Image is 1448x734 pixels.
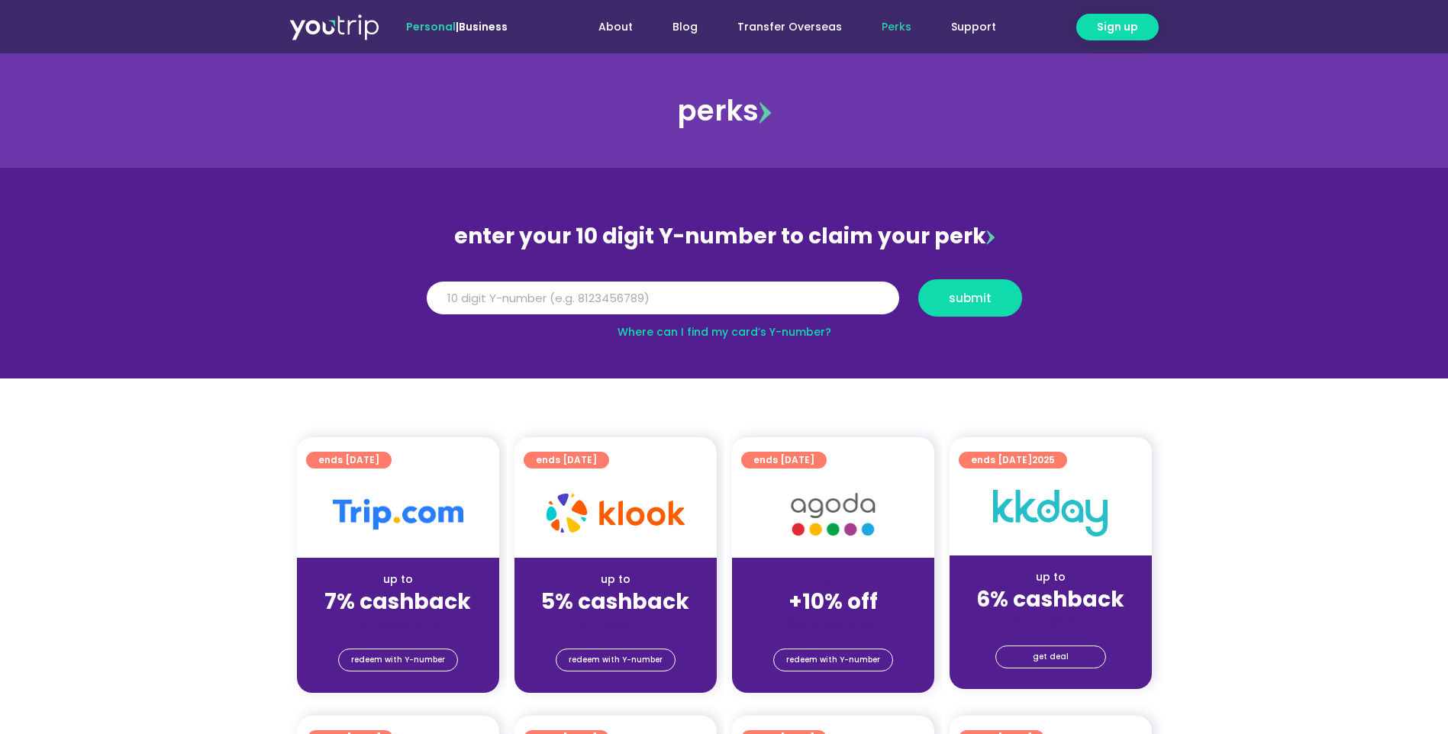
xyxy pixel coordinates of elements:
[541,587,689,616] strong: 5% cashback
[741,452,827,468] a: ends [DATE]
[773,649,893,671] a: redeem with Y-number
[918,279,1022,317] button: submit
[549,13,1016,41] nav: Menu
[309,616,487,632] div: (for stays only)
[971,452,1055,468] span: ends [DATE]
[618,324,831,340] a: Where can I find my card’s Y-number?
[819,571,847,587] span: up to
[949,292,992,304] span: submit
[718,13,862,41] a: Transfer Overseas
[579,13,653,41] a: About
[1076,14,1159,40] a: Sign up
[527,571,705,588] div: up to
[419,217,1030,256] div: enter your 10 digit Y-number to claim your perk
[1097,19,1138,35] span: Sign up
[788,587,878,616] strong: +10% off
[459,19,508,34] a: Business
[536,452,597,468] span: ends [DATE]
[338,649,458,671] a: redeem with Y-number
[527,616,705,632] div: (for stays only)
[427,282,899,315] input: 10 digit Y-number (e.g. 8123456789)
[962,569,1140,585] div: up to
[976,584,1124,614] strong: 6% cashback
[318,452,379,468] span: ends [DATE]
[962,613,1140,629] div: (for stays only)
[786,649,880,671] span: redeem with Y-number
[653,13,718,41] a: Blog
[931,13,1016,41] a: Support
[753,452,814,468] span: ends [DATE]
[995,645,1106,668] a: get deal
[959,452,1067,468] a: ends [DATE]2025
[1032,453,1055,466] span: 2025
[427,279,1022,328] form: Y Number
[524,452,609,468] a: ends [DATE]
[862,13,931,41] a: Perks
[309,571,487,588] div: up to
[324,587,471,616] strong: 7% cashback
[406,19,508,34] span: |
[406,19,456,34] span: Personal
[569,649,663,671] span: redeem with Y-number
[744,616,922,632] div: (for stays only)
[1033,646,1069,668] span: get deal
[306,452,392,468] a: ends [DATE]
[351,649,445,671] span: redeem with Y-number
[556,649,676,671] a: redeem with Y-number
